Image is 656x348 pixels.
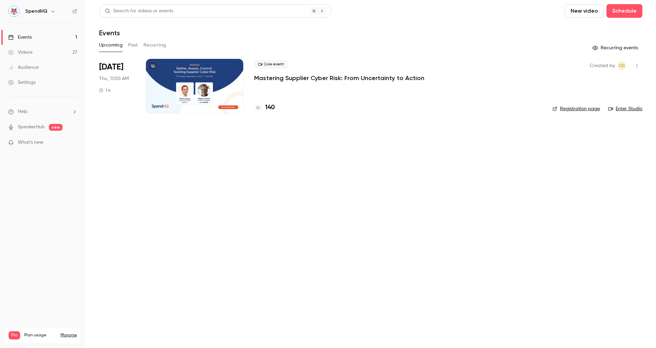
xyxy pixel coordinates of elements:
button: New video [565,4,604,18]
iframe: Noticeable Trigger [69,140,77,146]
span: new [49,124,63,131]
button: Schedule [606,4,642,18]
a: 140 [254,103,275,112]
div: Audience [8,64,39,71]
a: Enter Studio [608,105,642,112]
li: help-dropdown-opener [8,108,77,115]
span: [DATE] [99,62,123,73]
div: 1 h [99,88,111,93]
span: Colin Daymude [618,62,626,70]
span: Pro [9,331,20,339]
a: Manage [60,333,77,338]
div: Events [8,34,32,41]
span: Live event [254,60,288,68]
button: Past [128,40,138,51]
img: SpendHQ [9,6,19,17]
a: SpeakerHub [18,124,45,131]
button: Recurring [143,40,166,51]
a: Registration page [552,105,600,112]
a: Mastering Supplier Cyber Risk: From Uncertainty to Action [254,74,424,82]
span: Plan usage [24,333,56,338]
h4: 140 [265,103,275,112]
div: Settings [8,79,36,86]
span: Help [18,108,28,115]
button: Upcoming [99,40,123,51]
h1: Events [99,29,120,37]
button: Recurring events [589,42,642,53]
h6: SpendHQ [25,8,47,15]
div: Videos [8,49,32,56]
span: What's new [18,139,43,146]
div: Search for videos or events [105,8,173,15]
span: Created by [590,62,615,70]
span: CD [619,62,625,70]
div: Sep 11 Thu, 11:00 AM (America/New York) [99,59,135,114]
span: Thu, 11:00 AM [99,75,129,82]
